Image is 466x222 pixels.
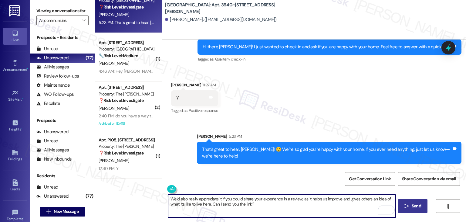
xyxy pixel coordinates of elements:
div: Prospects [30,117,95,124]
i:  [46,209,51,214]
strong: 🔧 Risk Level: Medium [99,53,138,58]
div: 4:46 AM: Hey [PERSON_NAME], we appreciate your text! We'll be back at 11AM to help you out. If th... [99,68,355,74]
strong: ❓ Risk Level: Investigate [99,150,144,156]
i:  [404,204,409,209]
span: • [27,67,28,71]
div: 5:23 PM [227,133,242,140]
div: Apt. P105, [STREET_ADDRESS][PERSON_NAME] [99,137,155,143]
span: [PERSON_NAME] [99,12,129,17]
div: Unread [36,184,58,190]
div: Archived on [DATE] [98,120,155,127]
span: Positive response [189,108,218,113]
label: Viewing conversations for [36,6,89,16]
div: 5:23 PM: That’s great to hear, [PERSON_NAME]! 😊 We’re so glad you’re happy with your home. If you... [99,20,375,25]
div: Apt. [STREET_ADDRESS] [99,84,155,91]
input: All communities [39,16,79,25]
div: Property: The [PERSON_NAME] [99,91,155,97]
div: Apt. [STREET_ADDRESS] [99,40,155,46]
div: Tagged as: [198,55,461,64]
span: • [22,96,23,101]
strong: ❓ Risk Level: Investigate [99,4,144,10]
span: [PERSON_NAME] [99,61,129,66]
span: New Message [54,208,79,215]
div: Unanswered [36,55,69,61]
button: Send [398,199,427,213]
div: All Messages [36,147,69,153]
div: Property: [GEOGRAPHIC_DATA] [99,46,155,52]
a: Leads [3,178,27,194]
div: Unread [36,138,58,144]
span: Get Conversation Link [349,176,391,182]
span: Share Conversation via email [402,176,456,182]
div: Unanswered [36,129,69,135]
i:  [446,204,450,209]
button: Share Conversation via email [398,172,460,186]
a: Insights • [3,118,27,134]
b: [GEOGRAPHIC_DATA]: Apt. 3940~[STREET_ADDRESS][PERSON_NAME] [165,2,286,15]
div: Unread [36,46,58,52]
div: 11:27 AM [201,82,216,88]
a: Buildings [3,147,27,164]
textarea: To enrich screen reader interactions, please activate Accessibility in Grammarly extension settings [168,195,395,217]
span: [PERSON_NAME] [99,158,129,163]
a: Inbox [3,28,27,44]
div: All Messages [36,64,69,70]
div: Tagged as: [171,106,218,115]
div: Hi there [PERSON_NAME]! I just wanted to check in and ask if you are happy with your home. Feel f... [203,44,452,50]
div: (77) [84,192,95,201]
span: Quarterly check-in [215,57,245,62]
span: [PERSON_NAME] [99,106,129,111]
img: ResiDesk Logo [9,5,21,16]
div: [PERSON_NAME] [197,133,461,142]
span: • [23,216,24,220]
div: 2:40 PM: do you have a way to iron dress shirts here? I am going to a fair [DATE] [99,113,238,119]
button: New Message [40,207,85,217]
div: Residents [30,173,95,179]
div: Maintenance [36,82,70,88]
i:  [82,18,85,23]
div: Unanswered [36,193,69,199]
a: Site Visit • [3,88,27,104]
div: [PERSON_NAME]. ([EMAIL_ADDRESS][DOMAIN_NAME]) [165,16,277,23]
div: 12:40 PM: Y [99,166,118,171]
div: Property: The [PERSON_NAME] [99,143,155,150]
div: New Inbounds [36,156,72,162]
div: Prospects + Residents [30,34,95,41]
strong: ❓ Risk Level: Investigate [99,98,144,103]
div: Escalate [36,100,60,107]
div: That’s great to hear, [PERSON_NAME]! 😊 We’re so glad you’re happy with your home. If you ever nee... [202,146,452,159]
span: • [21,126,22,130]
div: (77) [84,53,95,63]
span: Send [412,203,421,209]
div: Y [176,95,179,101]
div: WO Follow-ups [36,91,74,98]
button: Get Conversation Link [345,172,395,186]
div: Review follow-ups [36,73,79,79]
div: [PERSON_NAME] [171,82,218,90]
